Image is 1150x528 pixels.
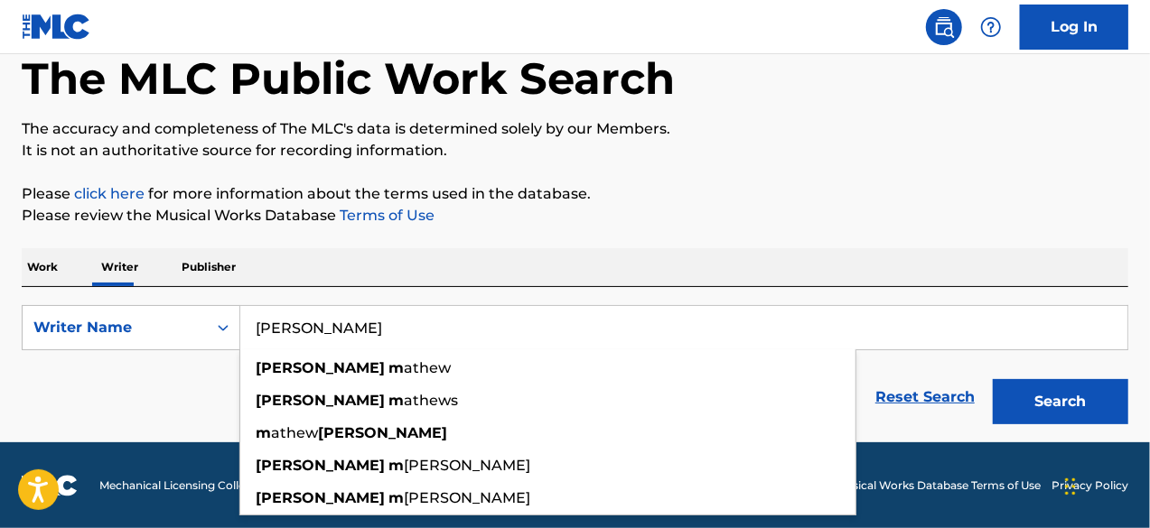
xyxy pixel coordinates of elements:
[22,475,78,496] img: logo
[388,489,404,506] strong: m
[866,377,984,417] a: Reset Search
[22,248,63,286] p: Work
[22,14,91,40] img: MLC Logo
[388,359,404,376] strong: m
[318,424,447,441] strong: [PERSON_NAME]
[404,489,530,506] span: [PERSON_NAME]
[404,457,530,474] span: [PERSON_NAME]
[256,424,271,441] strong: m
[926,9,962,45] a: Public Search
[22,140,1128,162] p: It is not an authoritative source for recording information.
[256,489,385,506] strong: [PERSON_NAME]
[836,477,1041,494] a: Musical Works Database Terms of Use
[1052,477,1128,494] a: Privacy Policy
[256,392,385,409] strong: [PERSON_NAME]
[1020,5,1128,50] a: Log In
[388,392,404,409] strong: m
[993,379,1128,424] button: Search
[33,317,196,338] div: Writer Name
[22,183,1128,205] p: Please for more information about the terms used in the database.
[22,205,1128,227] p: Please review the Musical Works Database
[99,477,309,494] span: Mechanical Licensing Collective © 2025
[404,359,451,376] span: athew
[74,185,145,202] a: click here
[973,9,1009,45] div: Help
[336,207,435,224] a: Terms of Use
[404,392,458,409] span: athews
[933,16,955,38] img: search
[980,16,1002,38] img: help
[176,248,241,286] p: Publisher
[1060,441,1150,528] iframe: Chat Widget
[256,457,385,474] strong: [PERSON_NAME]
[271,424,318,441] span: athew
[22,118,1128,140] p: The accuracy and completeness of The MLC's data is determined solely by our Members.
[96,248,144,286] p: Writer
[22,305,1128,433] form: Search Form
[22,51,675,106] h1: The MLC Public Work Search
[1065,459,1076,514] div: Drag
[388,457,404,474] strong: m
[256,359,385,376] strong: [PERSON_NAME]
